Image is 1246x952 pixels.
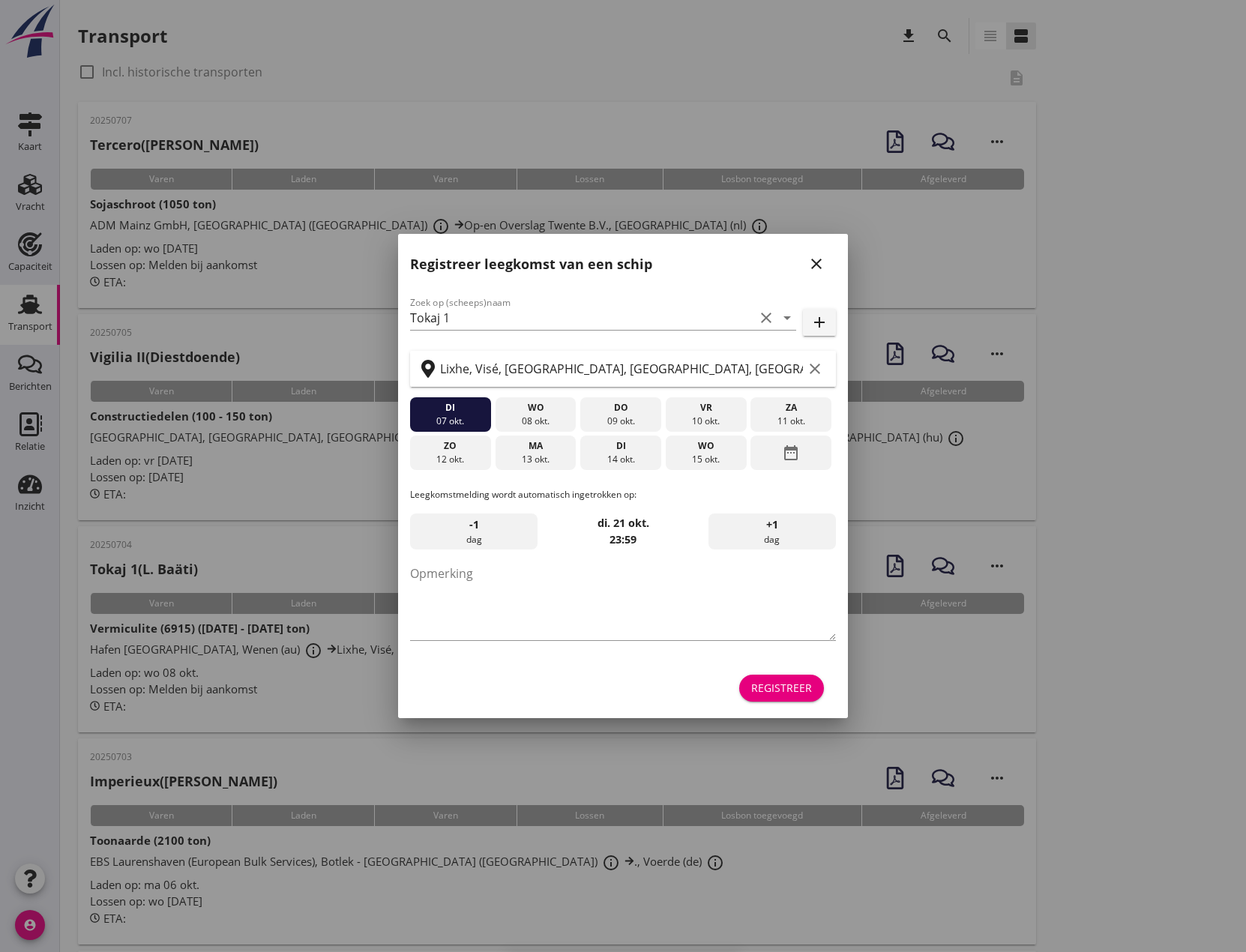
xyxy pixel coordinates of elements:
div: wo [499,401,572,415]
div: do [584,401,657,415]
span: +1 [766,516,778,533]
div: 14 okt. [584,453,657,466]
input: Zoek op (scheeps)naam [410,306,754,330]
div: 07 okt. [414,415,487,428]
div: ma [499,439,572,453]
strong: di. 21 okt. [598,516,649,530]
div: di [584,439,657,453]
textarea: Opmerking [410,561,836,640]
i: arrow_drop_down [778,309,796,327]
i: clear [806,360,824,378]
i: date_range [782,439,800,466]
div: wo [669,439,743,453]
div: 15 okt. [669,453,743,466]
div: dag [410,513,538,549]
h2: Registreer leegkomst van een schip [410,254,652,274]
div: dag [708,513,836,549]
div: 10 okt. [669,415,743,428]
div: Registreer [751,680,812,696]
div: 11 okt. [754,415,828,428]
div: di [414,401,487,415]
span: -1 [469,516,479,533]
div: zo [414,439,487,453]
div: vr [669,401,743,415]
div: 09 okt. [584,415,657,428]
i: clear [757,309,775,327]
p: Leegkomstmelding wordt automatisch ingetrokken op: [410,488,836,501]
strong: 23:59 [610,532,636,546]
div: za [754,401,828,415]
i: close [807,255,825,273]
div: 12 okt. [414,453,487,466]
div: 08 okt. [499,415,572,428]
i: add [810,313,828,331]
button: Registreer [739,675,824,702]
input: Zoek op terminal of plaats [440,357,803,381]
div: 13 okt. [499,453,572,466]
